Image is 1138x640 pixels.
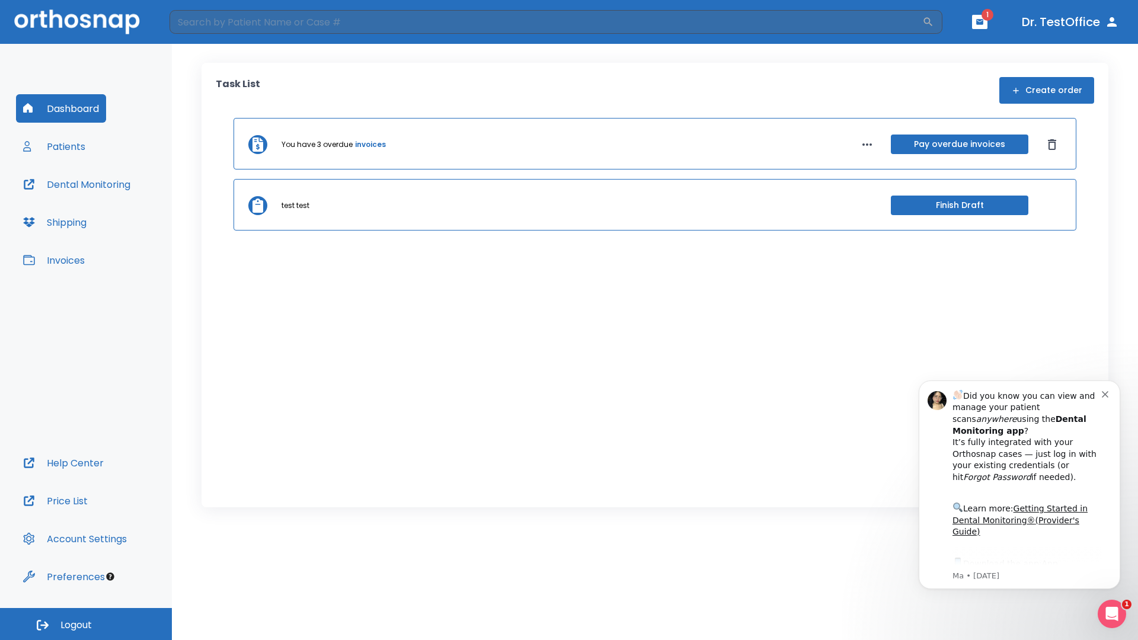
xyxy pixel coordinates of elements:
[16,524,134,553] button: Account Settings
[105,571,116,582] div: Tooltip anchor
[52,193,201,254] div: Download the app: | ​ Let us know if you need help getting started!
[52,208,201,219] p: Message from Ma, sent 1w ago
[14,9,140,34] img: Orthosnap
[891,196,1028,215] button: Finish Draft
[201,25,210,35] button: Dismiss notification
[216,77,260,104] p: Task List
[999,77,1094,104] button: Create order
[52,196,157,217] a: App Store
[982,9,993,21] span: 1
[170,10,922,34] input: Search by Patient Name or Case #
[1098,600,1126,628] iframe: Intercom live chat
[282,139,353,150] p: You have 3 overdue
[1043,135,1062,154] button: Dismiss
[16,562,112,591] button: Preferences
[16,449,111,477] button: Help Center
[901,363,1138,608] iframe: Intercom notifications message
[60,619,92,632] span: Logout
[16,246,92,274] button: Invoices
[16,208,94,236] button: Shipping
[16,487,95,515] button: Price List
[282,200,309,211] p: test test
[891,135,1028,154] button: Pay overdue invoices
[16,94,106,123] button: Dashboard
[16,170,138,199] button: Dental Monitoring
[1122,600,1131,609] span: 1
[1017,11,1124,33] button: Dr. TestOffice
[355,139,386,150] a: invoices
[16,132,92,161] button: Patients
